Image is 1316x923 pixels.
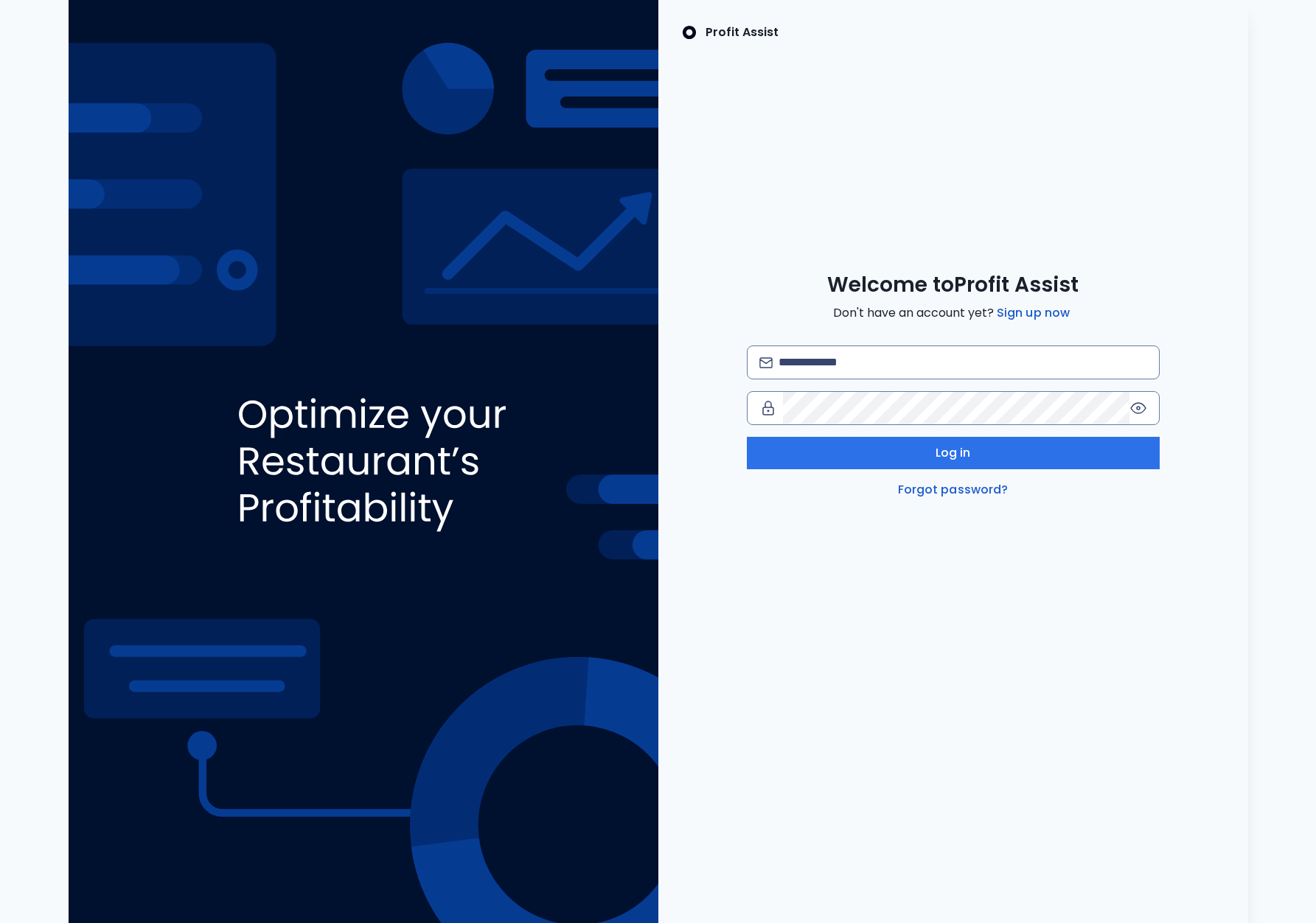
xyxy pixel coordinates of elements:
[747,437,1160,469] button: Log in
[706,24,779,41] p: Profit Assist
[682,24,697,41] img: SpotOn Logo
[994,304,1073,322] a: Sign up now
[759,357,773,368] img: email
[936,444,971,462] span: Log in
[833,304,1073,322] span: Don't have an account yet?
[827,272,1079,298] span: Welcome to Profit Assist
[895,481,1012,499] a: Forgot password?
